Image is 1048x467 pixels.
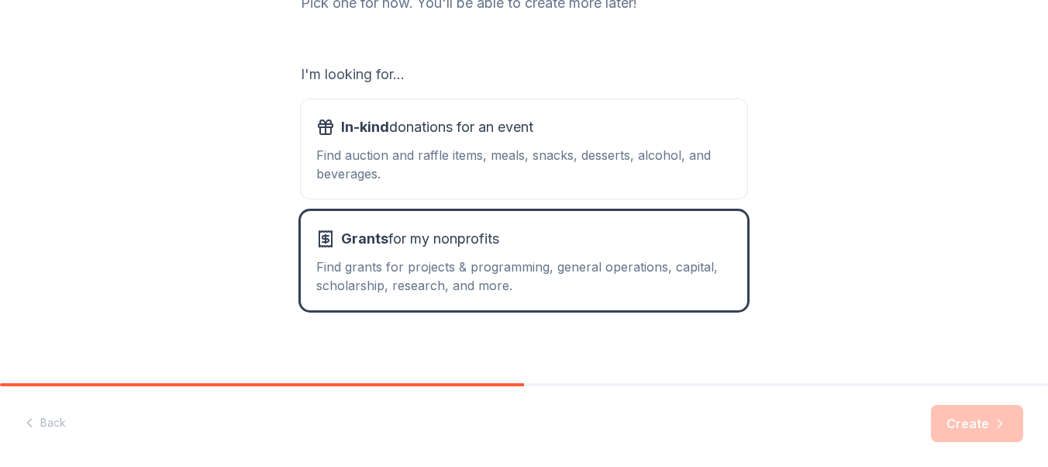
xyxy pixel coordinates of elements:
[316,146,732,183] div: Find auction and raffle items, meals, snacks, desserts, alcohol, and beverages.
[341,230,388,247] span: Grants
[301,211,747,310] button: Grantsfor my nonprofitsFind grants for projects & programming, general operations, capital, schol...
[341,119,389,135] span: In-kind
[301,99,747,199] button: In-kinddonations for an eventFind auction and raffle items, meals, snacks, desserts, alcohol, and...
[341,115,533,140] span: donations for an event
[316,258,732,295] div: Find grants for projects & programming, general operations, capital, scholarship, research, and m...
[301,62,747,87] div: I'm looking for...
[341,227,499,251] span: for my nonprofits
